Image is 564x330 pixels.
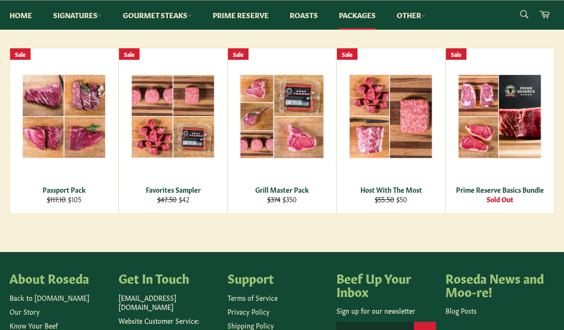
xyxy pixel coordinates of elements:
[10,293,89,302] a: Back to [DOMAIN_NAME]
[125,185,221,194] div: Favorites Sampler
[10,48,31,60] div: Sale
[445,48,554,214] a: Prime Reserve Basics Bundle Prime Reserve Basics Bundle Sold Out
[43,0,111,30] a: Signatures
[387,0,435,30] a: Other
[119,271,218,285] h4: Get In Touch
[329,0,385,30] a: Packages
[445,271,545,297] h4: Roseda News and Moo-re!
[10,307,40,316] a: Our Story
[337,48,358,60] div: Sale
[157,194,177,204] s: $47.50
[458,74,542,159] img: Prime Reserve Basics Bundle
[234,195,330,204] div: $350
[336,271,436,297] h4: Beef Up Your Inbox
[280,0,327,30] a: Roasts
[445,306,477,315] a: Blog Posts
[228,271,327,285] h4: Support
[336,48,445,214] a: Host With The Most Host With The Most $55.50 $50
[228,320,274,330] a: Shipping Policy
[240,74,324,159] img: Grill Master Pack
[336,306,436,315] p: Sign up for our newsletter
[203,0,278,30] a: Prime Reserve
[119,316,218,325] p: Website Customer Service:
[16,195,112,204] div: $105
[119,48,140,60] div: Sale
[375,194,394,204] s: $55.50
[267,194,281,204] s: $374
[22,74,106,158] img: Passport Pack
[234,185,330,194] div: Grill Master Pack
[119,48,228,214] a: Favorites Sampler Favorites Sampler $47.50 $42
[343,195,439,204] div: $50
[113,0,201,30] a: Gourmet Steaks
[228,293,278,302] a: Terms of Service
[349,74,433,159] img: Host With The Most
[228,48,249,60] div: Sale
[16,185,112,194] div: Passport Pack
[47,194,66,204] s: $117.10
[119,293,218,312] p: [EMAIL_ADDRESS][DOMAIN_NAME]
[228,48,336,214] a: Grill Master Pack Grill Master Pack $374 $350
[452,195,548,204] div: Sold Out
[452,185,548,194] div: Prime Reserve Basics Bundle
[125,195,221,204] div: $42
[131,75,215,158] img: Favorites Sampler
[10,320,58,330] a: Know Your Beef
[228,307,270,316] a: Privacy Policy
[343,185,439,194] div: Host With The Most
[10,48,119,214] a: Passport Pack Passport Pack $117.10 $105
[10,271,109,285] h4: About Roseda
[446,48,466,60] div: Sale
